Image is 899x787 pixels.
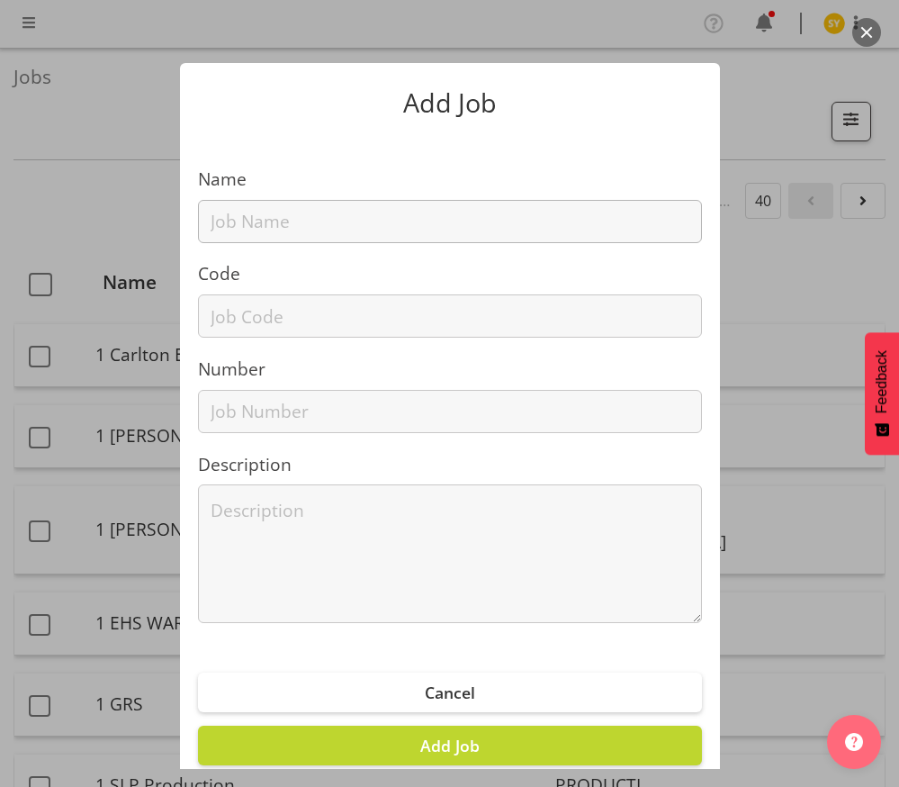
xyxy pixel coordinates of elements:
button: Feedback - Show survey [865,332,899,455]
img: help-xxl-2.png [845,733,863,751]
label: Code [198,261,702,287]
label: Number [198,357,702,383]
input: Job Number [198,390,702,433]
span: Feedback [874,350,890,413]
p: Add Job [198,90,702,116]
label: Description [198,452,702,478]
button: Cancel [198,673,702,712]
span: Cancel [425,682,475,703]
label: Name [198,167,702,193]
input: Job Code [198,294,702,338]
span: Add Job [420,735,480,756]
button: Add Job [198,726,702,765]
input: Job Name [198,200,702,243]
